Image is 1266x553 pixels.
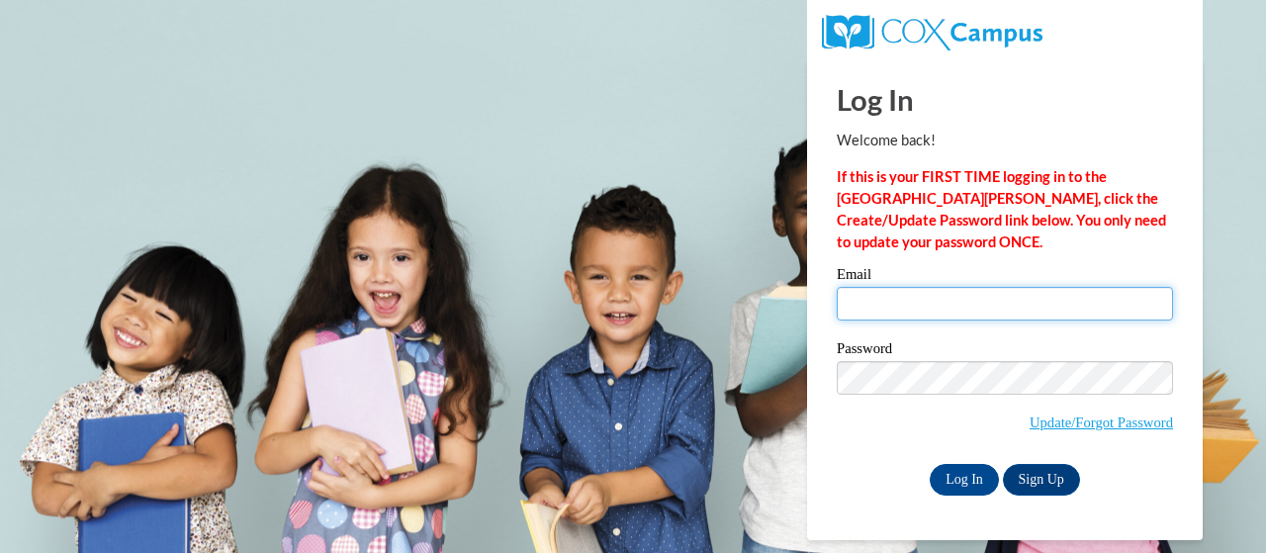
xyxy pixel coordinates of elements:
h1: Log In [837,79,1173,120]
strong: If this is your FIRST TIME logging in to the [GEOGRAPHIC_DATA][PERSON_NAME], click the Create/Upd... [837,168,1166,250]
a: Sign Up [1003,464,1080,496]
p: Welcome back! [837,130,1173,151]
label: Password [837,341,1173,361]
input: Log In [930,464,999,496]
a: Update/Forgot Password [1030,415,1173,430]
label: Email [837,267,1173,287]
a: COX Campus [822,23,1042,40]
img: COX Campus [822,15,1042,50]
